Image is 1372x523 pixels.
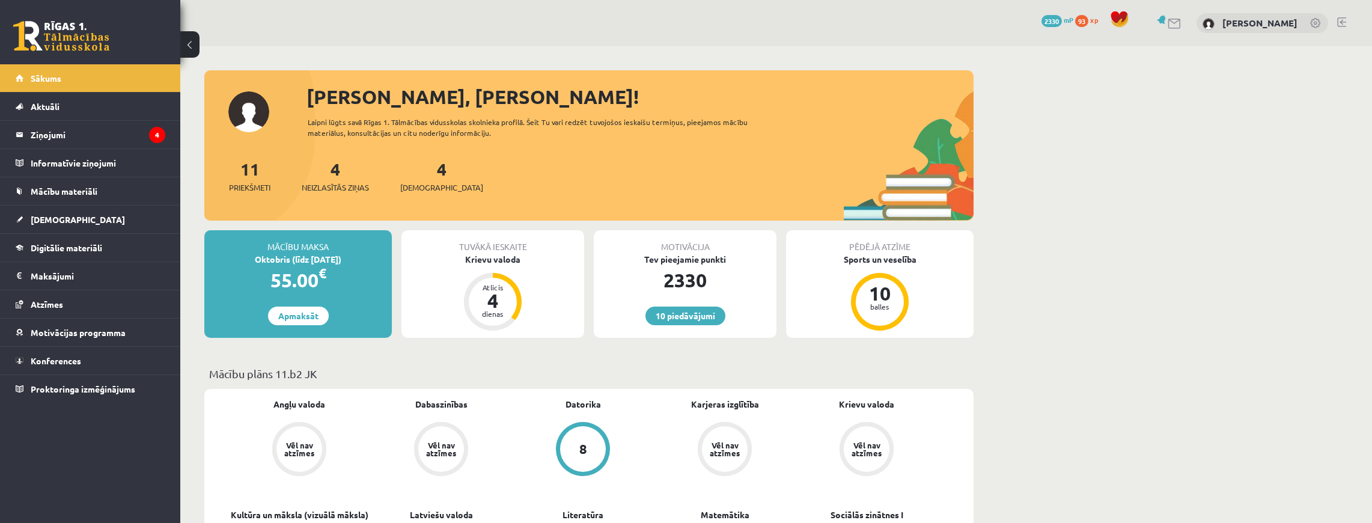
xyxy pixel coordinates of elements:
[475,291,511,310] div: 4
[594,230,776,253] div: Motivācija
[31,214,125,225] span: [DEMOGRAPHIC_DATA]
[594,253,776,266] div: Tev pieejamie punkti
[708,441,742,457] div: Vēl nav atzīmes
[654,422,796,479] a: Vēl nav atzīmes
[401,230,584,253] div: Tuvākā ieskaite
[273,398,325,411] a: Angļu valoda
[16,262,165,290] a: Maksājumi
[31,262,165,290] legend: Maksājumi
[1075,15,1088,27] span: 93
[31,101,59,112] span: Aktuāli
[475,284,511,291] div: Atlicis
[424,441,458,457] div: Vēl nav atzīmes
[400,158,483,194] a: 4[DEMOGRAPHIC_DATA]
[31,121,165,148] legend: Ziņojumi
[862,303,898,310] div: balles
[691,398,759,411] a: Karjeras izglītība
[16,93,165,120] a: Aktuāli
[16,375,165,403] a: Proktoringa izmēģinājums
[475,310,511,317] div: dienas
[16,64,165,92] a: Sākums
[268,307,329,325] a: Apmaksāt
[401,253,584,332] a: Krievu valoda Atlicis 4 dienas
[1203,18,1215,30] img: Markuss Ločmelis
[16,347,165,375] a: Konferences
[862,284,898,303] div: 10
[16,234,165,261] a: Digitālie materiāli
[204,230,392,253] div: Mācību maksa
[16,319,165,346] a: Motivācijas programma
[319,265,326,282] span: €
[1090,15,1098,25] span: xp
[579,442,587,456] div: 8
[231,509,368,521] a: Kultūra un māksla (vizuālā māksla)
[302,182,369,194] span: Neizlasītās ziņas
[16,121,165,148] a: Ziņojumi4
[16,149,165,177] a: Informatīvie ziņojumi
[31,299,63,310] span: Atzīmes
[282,441,316,457] div: Vēl nav atzīmes
[512,422,654,479] a: 8
[1075,15,1104,25] a: 93 xp
[16,177,165,205] a: Mācību materiāli
[31,242,102,253] span: Digitālie materiāli
[228,422,370,479] a: Vēl nav atzīmes
[850,441,883,457] div: Vēl nav atzīmes
[839,398,894,411] a: Krievu valoda
[786,253,974,266] div: Sports un veselība
[1041,15,1073,25] a: 2330 mP
[31,73,61,84] span: Sākums
[16,290,165,318] a: Atzīmes
[149,127,165,143] i: 4
[31,384,135,394] span: Proktoringa izmēģinājums
[308,117,769,138] div: Laipni lūgts savā Rīgas 1. Tālmācības vidusskolas skolnieka profilā. Šeit Tu vari redzēt tuvojošo...
[204,253,392,266] div: Oktobris (līdz [DATE])
[1064,15,1073,25] span: mP
[31,355,81,366] span: Konferences
[566,398,601,411] a: Datorika
[594,266,776,295] div: 2330
[13,21,109,51] a: Rīgas 1. Tālmācības vidusskola
[796,422,938,479] a: Vēl nav atzīmes
[563,509,603,521] a: Literatūra
[16,206,165,233] a: [DEMOGRAPHIC_DATA]
[306,82,974,111] div: [PERSON_NAME], [PERSON_NAME]!
[31,186,97,197] span: Mācību materiāli
[370,422,512,479] a: Vēl nav atzīmes
[302,158,369,194] a: 4Neizlasītās ziņas
[400,182,483,194] span: [DEMOGRAPHIC_DATA]
[204,266,392,295] div: 55.00
[1222,17,1297,29] a: [PERSON_NAME]
[31,327,126,338] span: Motivācijas programma
[209,365,969,382] p: Mācību plāns 11.b2 JK
[701,509,749,521] a: Matemātika
[1041,15,1062,27] span: 2330
[229,158,270,194] a: 11Priekšmeti
[229,182,270,194] span: Priekšmeti
[410,509,473,521] a: Latviešu valoda
[786,253,974,332] a: Sports un veselība 10 balles
[786,230,974,253] div: Pēdējā atzīme
[645,307,725,325] a: 10 piedāvājumi
[31,149,165,177] legend: Informatīvie ziņojumi
[415,398,468,411] a: Dabaszinības
[831,509,903,521] a: Sociālās zinātnes I
[401,253,584,266] div: Krievu valoda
